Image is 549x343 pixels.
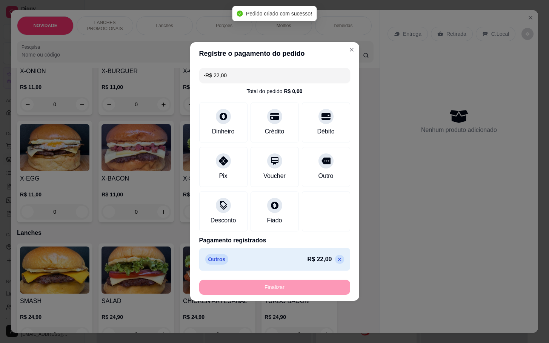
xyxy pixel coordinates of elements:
[205,254,229,265] p: Outros
[204,68,346,83] input: Ex.: hambúrguer de cordeiro
[317,127,334,136] div: Débito
[246,11,312,17] span: Pedido criado com sucesso!
[212,127,235,136] div: Dinheiro
[346,44,358,56] button: Close
[318,171,333,181] div: Outro
[246,87,302,95] div: Total do pedido
[267,216,282,225] div: Fiado
[190,42,359,65] header: Registre o pagamento do pedido
[219,171,227,181] div: Pix
[263,171,286,181] div: Voucher
[284,87,302,95] div: R$ 0,00
[237,11,243,17] span: check-circle
[211,216,236,225] div: Desconto
[308,255,332,264] p: R$ 22,00
[265,127,284,136] div: Crédito
[199,236,350,245] p: Pagamento registrados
